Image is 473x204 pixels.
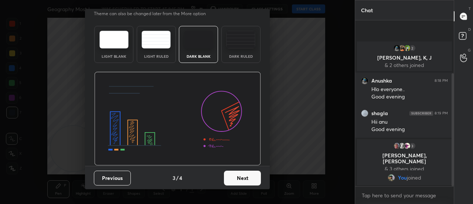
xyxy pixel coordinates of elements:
[361,166,448,172] p: & 3 others joined
[355,0,379,20] p: Chat
[468,27,471,32] p: D
[371,118,448,126] div: Hii anu
[99,54,129,58] div: Light Blank
[361,55,448,61] p: [PERSON_NAME], K, J
[361,110,368,117] img: 70ec3681391440f2bb18d82d52f19a80.jpg
[94,10,214,17] p: Theme can also be changed later from the More option
[142,31,171,49] img: lightRuledTheme.5fabf969.svg
[99,31,129,49] img: lightTheme.e5ed3b09.svg
[398,44,406,52] img: a22db187792640bb98a13f5779a22c66.jpg
[407,175,421,181] span: joined
[371,126,448,133] div: Good evening
[404,142,411,150] img: fa8dfd73a7be400d8f6e05cf0deb4351.jpg
[184,31,213,49] img: darkTheme.f0cc69e5.svg
[409,111,433,116] img: 4P8fHbbgJtejmAAAAAElFTkSuQmCC
[409,44,416,52] div: 2
[409,142,416,150] div: 3
[176,174,178,182] h4: /
[173,174,176,182] h4: 3
[94,171,131,185] button: Previous
[361,62,448,68] p: & 2 others joined
[393,44,401,52] img: c519e82edd9d43a1aeac95d9569e8103.jpg
[179,174,182,182] h4: 4
[388,174,395,181] img: 2534a1df85ac4c5ab70e39738227ca1b.jpg
[224,171,261,185] button: Next
[371,93,448,101] div: Good evening
[371,77,392,84] h6: Anushka
[468,47,471,53] p: G
[435,78,448,83] div: 8:18 PM
[142,54,171,58] div: Light Ruled
[361,153,448,164] p: [PERSON_NAME], [PERSON_NAME]
[404,44,411,52] img: b4df5de1f3094ffcb49b575ba76dbbee.jpg
[355,40,454,187] div: grid
[371,110,388,117] h6: shagla
[398,142,406,150] img: 0d4805acf6b240fa9d0693551379312d.jpg
[94,72,261,166] img: darkThemeBanner.d06ce4a2.svg
[371,86,448,93] div: Hlo everyone..
[435,111,448,116] div: 8:19 PM
[361,77,368,84] img: c519e82edd9d43a1aeac95d9569e8103.jpg
[398,175,407,181] span: You
[393,142,401,150] img: d5530a22e0454d9083a2caadc15d5ad1.jpg
[226,54,256,58] div: Dark Ruled
[469,6,471,11] p: T
[226,31,255,49] img: darkRuledTheme.de295e13.svg
[184,54,213,58] div: Dark Blank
